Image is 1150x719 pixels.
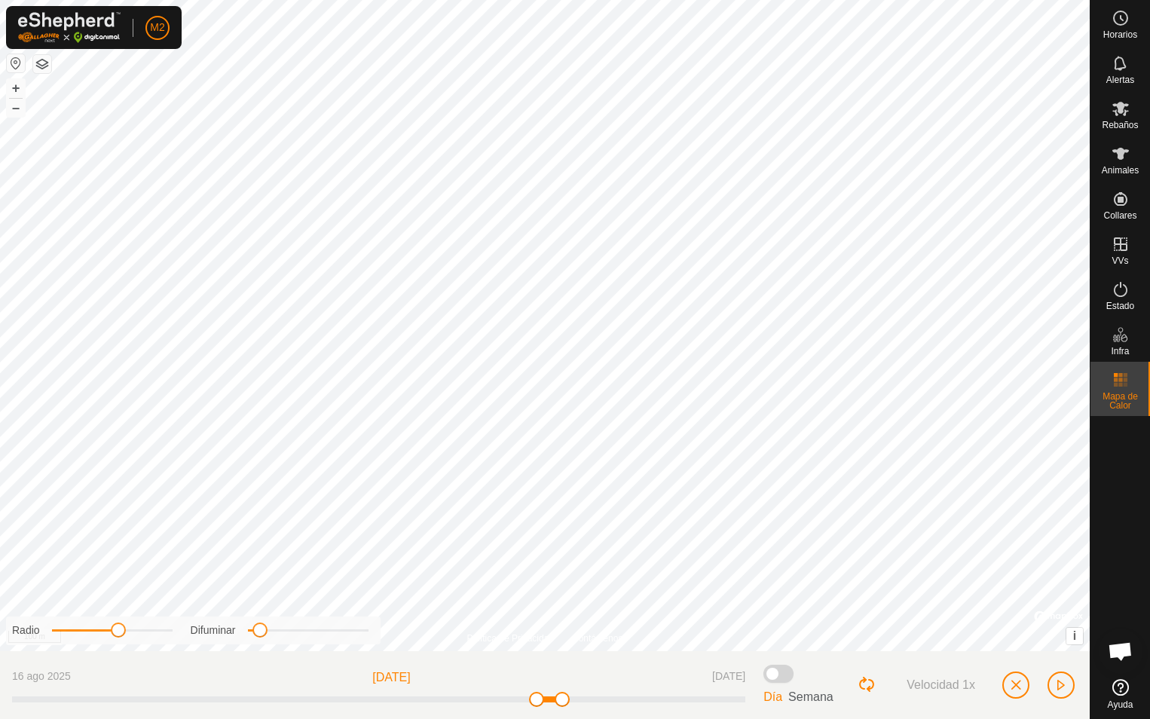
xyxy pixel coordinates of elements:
[888,672,987,698] button: Speed Button
[12,623,40,638] label: Radio
[18,12,121,43] img: Logo Gallagher
[1106,301,1134,311] span: Estado
[907,678,975,692] span: Velocidad 1x
[1108,700,1133,709] span: Ayuda
[1103,30,1137,39] span: Horarios
[858,675,877,695] button: Loop Button
[7,79,25,97] button: +
[1098,629,1143,674] div: Chat abierto
[763,690,782,703] span: Día
[7,54,25,72] button: Restablecer Mapa
[1090,673,1150,715] a: Ayuda
[1103,211,1136,220] span: Collares
[467,632,554,645] a: Política de Privacidad
[1102,166,1139,175] span: Animales
[1073,629,1076,642] span: i
[788,690,833,703] span: Semana
[1066,628,1083,644] button: i
[1102,121,1138,130] span: Rebaños
[1106,75,1134,84] span: Alertas
[1111,347,1129,356] span: Infra
[191,623,236,638] label: Difuminar
[1112,256,1128,265] span: VVs
[1094,392,1146,410] span: Mapa de Calor
[712,669,745,687] span: [DATE]
[33,55,51,73] button: Capas del Mapa
[572,632,622,645] a: Contáctenos
[7,99,25,117] button: –
[150,20,164,35] span: M2
[12,669,71,687] span: 16 ago 2025
[372,669,410,687] span: [DATE]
